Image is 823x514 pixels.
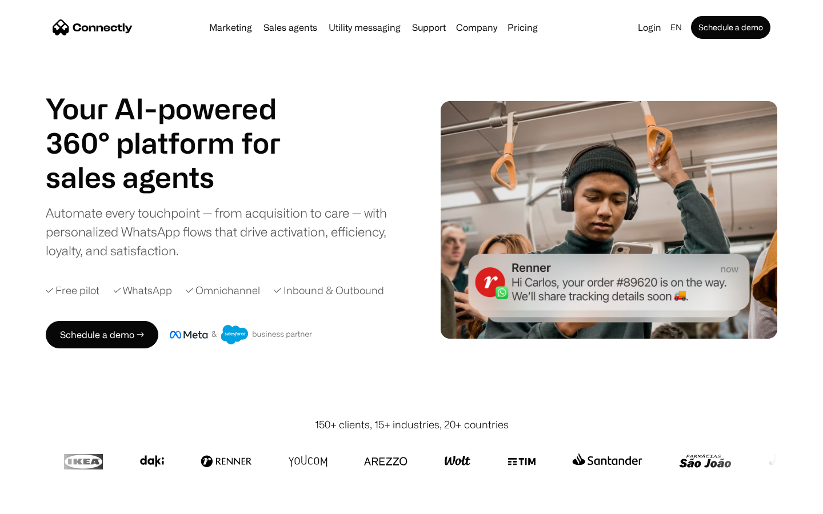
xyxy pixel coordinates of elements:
[46,91,309,160] h1: Your AI-powered 360° platform for
[46,283,99,298] div: ✓ Free pilot
[633,19,666,35] a: Login
[170,325,313,344] img: Meta and Salesforce business partner badge.
[46,321,158,348] a: Schedule a demo →
[407,23,450,32] a: Support
[46,203,406,260] div: Automate every touchpoint — from acquisition to care — with personalized WhatsApp flows that driv...
[274,283,384,298] div: ✓ Inbound & Outbound
[670,19,682,35] div: en
[186,283,260,298] div: ✓ Omnichannel
[23,494,69,510] ul: Language list
[503,23,542,32] a: Pricing
[456,19,497,35] div: Company
[315,417,509,432] div: 150+ clients, 15+ industries, 20+ countries
[259,23,322,32] a: Sales agents
[324,23,405,32] a: Utility messaging
[11,493,69,510] aside: Language selected: English
[113,283,172,298] div: ✓ WhatsApp
[46,160,309,194] h1: sales agents
[691,16,770,39] a: Schedule a demo
[205,23,257,32] a: Marketing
